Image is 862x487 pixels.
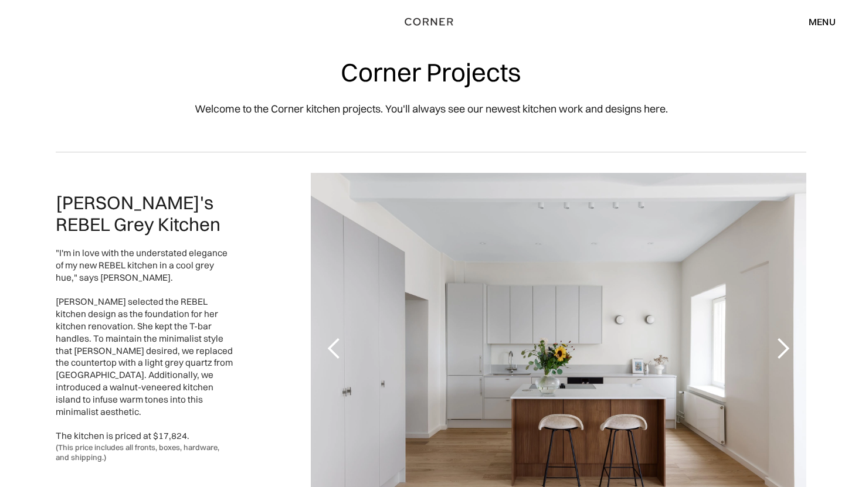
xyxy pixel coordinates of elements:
div: (This price includes all fronts, boxes, hardware, and shipping.) [56,442,233,463]
p: Welcome to the Corner kitchen projects. You'll always see our newest kitchen work and designs here. [195,101,668,117]
h1: Corner Projects [341,59,521,86]
div: menu [809,17,836,26]
div: "I'm in love with the understated elegance of my new REBEL kitchen in a cool grey hue," says [PER... [56,247,233,442]
h2: [PERSON_NAME]'s REBEL Grey Kitchen [56,192,233,236]
div: menu [797,12,836,32]
a: home [395,14,468,29]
